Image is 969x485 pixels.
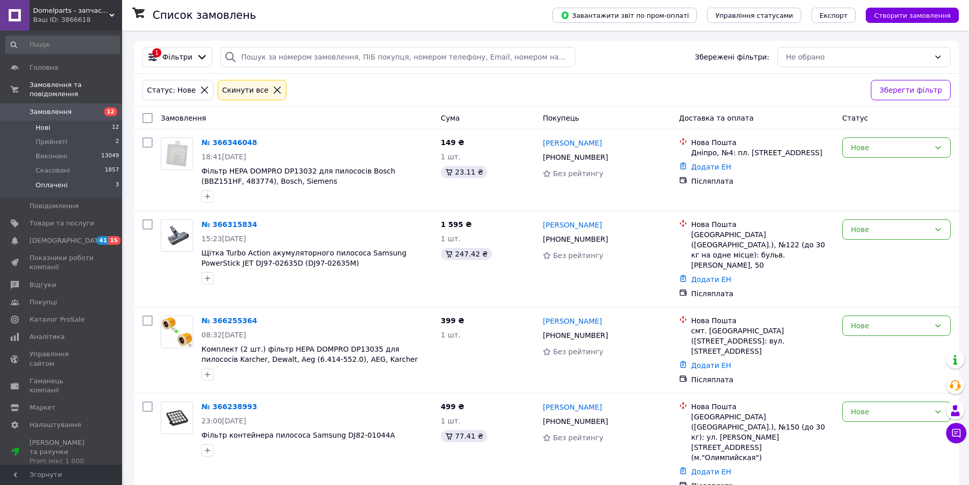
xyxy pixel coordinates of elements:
span: Товари та послуги [30,219,94,228]
a: Фото товару [161,316,193,348]
div: 247.42 ₴ [441,248,492,260]
a: Фото товару [161,402,193,434]
span: Експорт [819,12,848,19]
span: 1 шт. [441,331,461,339]
div: [PHONE_NUMBER] [541,150,610,164]
span: 23:00[DATE] [201,417,246,425]
input: Пошук за номером замовлення, ПІБ покупця, номером телефону, Email, номером накладної [220,47,575,67]
div: Нова Пошта [691,402,834,412]
span: 1 595 ₴ [441,220,472,229]
span: 08:32[DATE] [201,331,246,339]
span: Створити замовлення [874,12,951,19]
span: Прийняті [36,137,67,147]
span: Фільтри [162,52,192,62]
div: Нова Пошта [691,137,834,148]
div: [GEOGRAPHIC_DATA] ([GEOGRAPHIC_DATA].), №150 (до 30 кг): ул. [PERSON_NAME][STREET_ADDRESS] (м."Ол... [691,412,834,463]
div: Нове [851,142,930,153]
span: Покупець [543,114,579,122]
span: Повідомлення [30,202,79,211]
span: Покупці [30,298,57,307]
a: Додати ЕН [691,468,731,476]
a: № 366238993 [201,403,257,411]
span: Замовлення та повідомлення [30,80,122,99]
span: Показники роботи компанії [30,253,94,272]
button: Чат з покупцем [946,423,966,443]
div: Нове [851,224,930,235]
a: Фото товару [161,219,193,252]
div: Статус: Нове [145,84,198,96]
span: 15:23[DATE] [201,235,246,243]
button: Створити замовлення [866,8,959,23]
div: Ваш ID: 3866618 [33,15,122,24]
a: [PERSON_NAME] [543,220,602,230]
span: Без рейтингу [553,251,603,260]
div: Дніпро, №4: пл. [STREET_ADDRESS] [691,148,834,158]
div: Нове [851,406,930,417]
span: Оплачені [36,181,68,190]
span: Без рейтингу [553,348,603,356]
div: Нова Пошта [691,316,834,326]
span: 1 шт. [441,153,461,161]
input: Пошук [5,36,120,54]
a: Додати ЕН [691,163,731,171]
div: [PHONE_NUMBER] [541,328,610,343]
span: 41 [97,236,108,245]
a: Фільтр HEPA DOMPRO DP13032 для пилососів Bosch (BBZ151HF, 483774), Bosch, Siemens [201,167,395,185]
span: Cума [441,114,460,122]
div: Післяплата [691,289,834,299]
span: 13049 [101,152,119,161]
span: Маркет [30,403,55,412]
span: 12 [104,107,117,116]
div: Не обрано [786,51,930,63]
img: Фото товару [161,408,193,429]
a: [PERSON_NAME] [543,138,602,148]
a: Додати ЕН [691,275,731,283]
button: Експорт [811,8,856,23]
span: Без рейтингу [553,169,603,178]
button: Зберегти фільтр [871,80,951,100]
span: 1 шт. [441,235,461,243]
span: Виконані [36,152,67,161]
div: Cкинути все [220,84,271,96]
span: 399 ₴ [441,317,464,325]
span: Замовлення [161,114,206,122]
span: Головна [30,63,58,72]
div: 77.41 ₴ [441,430,487,442]
span: Управління статусами [715,12,793,19]
span: [PERSON_NAME] та рахунки [30,438,94,466]
div: [PHONE_NUMBER] [541,414,610,429]
a: Створити замовлення [856,11,959,19]
span: Каталог ProSale [30,315,84,324]
span: 3 [115,181,119,190]
span: Domelparts - запчастини та аксесуари для побутової техніки [33,6,109,15]
span: 15 [108,236,120,245]
a: Щітка Turbo Action акумуляторного пилососа Samsung PowerStick JET DJ97-02635D (DJ97-02635M) [201,249,406,267]
span: 12 [112,123,119,132]
a: [PERSON_NAME] [543,402,602,412]
a: № 366315834 [201,220,257,229]
span: Нові [36,123,50,132]
span: Налаштування [30,420,81,430]
span: 2 [115,137,119,147]
span: Доставка та оплата [679,114,754,122]
span: 149 ₴ [441,138,464,147]
span: Статус [842,114,868,122]
div: [PHONE_NUMBER] [541,232,610,246]
a: Фільтр контейнера пилососа Samsung DJ82-01044A [201,431,395,439]
div: Нове [851,320,930,331]
a: № 366255364 [201,317,257,325]
span: 499 ₴ [441,403,464,411]
div: Нова Пошта [691,219,834,230]
a: [PERSON_NAME] [543,316,602,326]
div: Післяплата [691,375,834,385]
a: Комплект (2 шт.) фільтр HEPA DOMPRO DP13035 для пилососів Karcher, Dewalt, Aeg (6.414-552.0), AEG... [201,345,418,363]
a: № 366346048 [201,138,257,147]
button: Управління статусами [707,8,801,23]
span: Відгуки [30,280,56,290]
span: Аналітика [30,332,65,341]
div: Післяплата [691,176,834,186]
